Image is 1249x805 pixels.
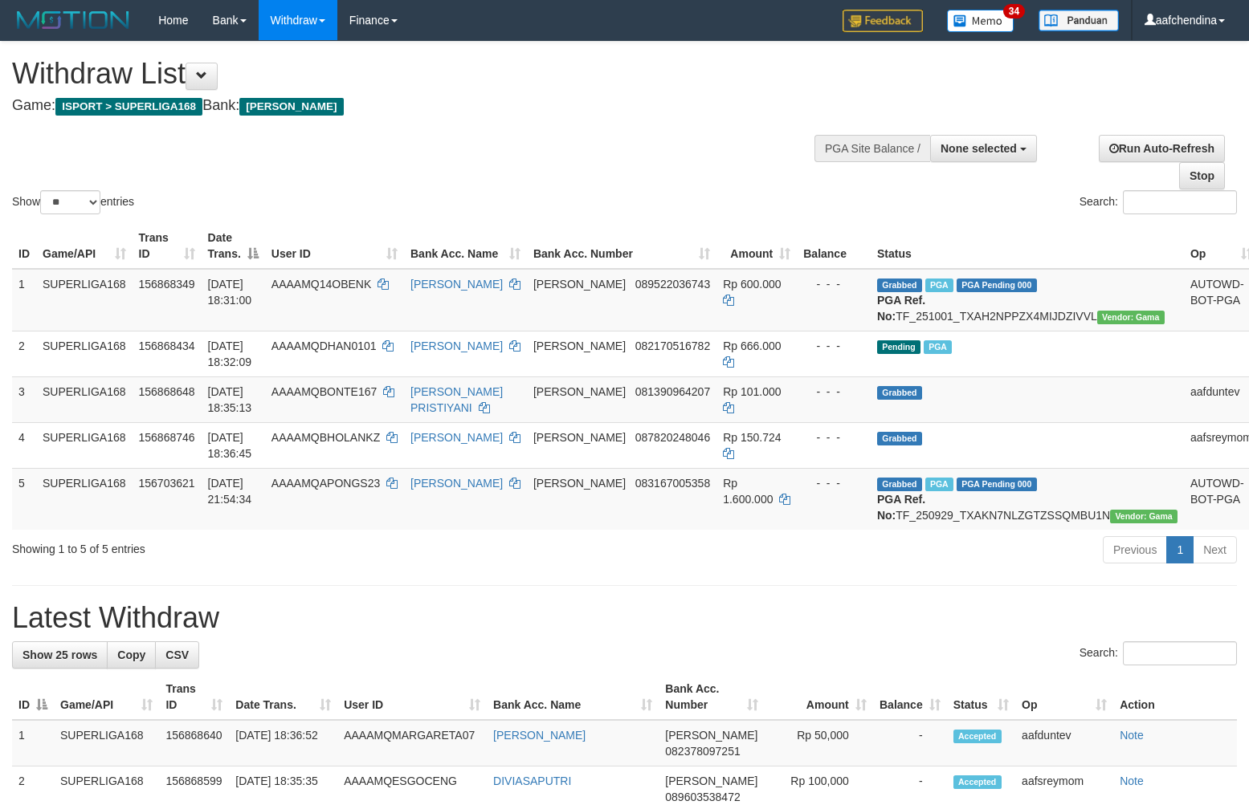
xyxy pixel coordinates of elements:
span: [PERSON_NAME] [533,431,626,444]
td: 1 [12,269,36,331]
span: AAAAMQAPONGS23 [271,477,380,490]
td: - [873,720,947,766]
td: 2 [12,331,36,376]
th: Date Trans.: activate to sort column ascending [229,674,337,720]
a: Previous [1103,536,1167,563]
span: Copy 082170516782 to clipboard [635,339,710,352]
div: - - - [803,475,864,491]
span: 156703621 [139,477,195,490]
a: DIVIASAPUTRI [493,775,571,787]
td: Rp 50,000 [765,720,873,766]
td: SUPERLIGA168 [36,422,133,468]
a: [PERSON_NAME] PRISTIYANI [410,385,503,414]
span: PGA Pending [957,278,1037,292]
span: Pending [877,340,920,354]
a: Run Auto-Refresh [1099,135,1225,162]
a: [PERSON_NAME] [410,339,503,352]
td: 3 [12,376,36,422]
span: Rp 101.000 [723,385,781,398]
span: Copy 087820248046 to clipboard [635,431,710,444]
span: Grabbed [877,478,922,491]
img: MOTION_logo.png [12,8,134,32]
td: 4 [12,422,36,468]
td: AAAAMQMARGARETA07 [337,720,487,766]
th: Status [871,223,1184,269]
span: Vendor URL: https://trx31.1velocity.biz [1110,510,1178,523]
span: [DATE] 21:54:34 [208,477,252,506]
th: Action [1113,674,1237,720]
td: SUPERLIGA168 [36,269,133,331]
span: [DATE] 18:35:13 [208,385,252,414]
a: 1 [1166,536,1194,563]
th: Amount: activate to sort column ascending [765,674,873,720]
span: AAAAMQBHOLANKZ [271,431,380,444]
span: Copy [117,648,145,661]
label: Search: [1080,190,1237,214]
span: Accepted [953,775,1002,789]
span: [DATE] 18:31:00 [208,278,252,307]
th: Bank Acc. Number: activate to sort column ascending [659,674,765,720]
th: ID: activate to sort column descending [12,674,54,720]
button: None selected [930,135,1037,162]
h1: Latest Withdraw [12,602,1237,634]
img: Button%20Memo.svg [947,10,1014,32]
h4: Game: Bank: [12,98,817,114]
span: 156868349 [139,278,195,291]
th: Date Trans.: activate to sort column descending [202,223,265,269]
label: Search: [1080,641,1237,665]
span: [PERSON_NAME] [533,339,626,352]
th: ID [12,223,36,269]
label: Show entries [12,190,134,214]
span: Marked by aafsengchandara [924,340,952,354]
span: [PERSON_NAME] [239,98,343,116]
th: Bank Acc. Name: activate to sort column ascending [404,223,527,269]
span: Copy 089603538472 to clipboard [665,791,740,803]
span: PGA Pending [957,478,1037,491]
div: - - - [803,276,864,292]
th: Game/API: activate to sort column ascending [36,223,133,269]
td: SUPERLIGA168 [54,720,159,766]
th: Trans ID: activate to sort column ascending [133,223,202,269]
th: User ID: activate to sort column ascending [337,674,487,720]
span: [PERSON_NAME] [533,278,626,291]
span: [PERSON_NAME] [665,775,757,787]
span: 156868648 [139,385,195,398]
span: Copy 081390964207 to clipboard [635,385,710,398]
span: Vendor URL: https://trx31.1velocity.biz [1097,311,1165,324]
td: SUPERLIGA168 [36,468,133,530]
th: Bank Acc. Name: activate to sort column ascending [487,674,659,720]
div: - - - [803,338,864,354]
a: CSV [155,641,199,669]
a: [PERSON_NAME] [493,729,586,742]
th: User ID: activate to sort column ascending [265,223,404,269]
span: Copy 083167005358 to clipboard [635,477,710,490]
a: Show 25 rows [12,641,108,669]
span: Show 25 rows [22,648,97,661]
div: - - - [803,384,864,400]
span: AAAAMQBONTE167 [271,385,378,398]
b: PGA Ref. No: [877,493,925,522]
span: Rp 600.000 [723,278,781,291]
a: [PERSON_NAME] [410,477,503,490]
a: Note [1120,729,1144,742]
a: Copy [107,641,156,669]
span: Rp 666.000 [723,339,781,352]
div: - - - [803,429,864,445]
b: PGA Ref. No: [877,294,925,323]
span: Rp 150.724 [723,431,781,444]
span: Grabbed [877,432,922,445]
div: PGA Site Balance / [814,135,930,162]
td: 5 [12,468,36,530]
input: Search: [1123,641,1237,665]
input: Search: [1123,190,1237,214]
span: Copy 089522036743 to clipboard [635,278,710,291]
span: Accepted [953,730,1002,743]
img: panduan.png [1039,10,1119,31]
span: [PERSON_NAME] [533,477,626,490]
th: Balance [797,223,871,269]
span: 34 [1003,4,1025,18]
span: [PERSON_NAME] [665,729,757,742]
td: SUPERLIGA168 [36,376,133,422]
span: ISPORT > SUPERLIGA168 [55,98,202,116]
th: Trans ID: activate to sort column ascending [159,674,229,720]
